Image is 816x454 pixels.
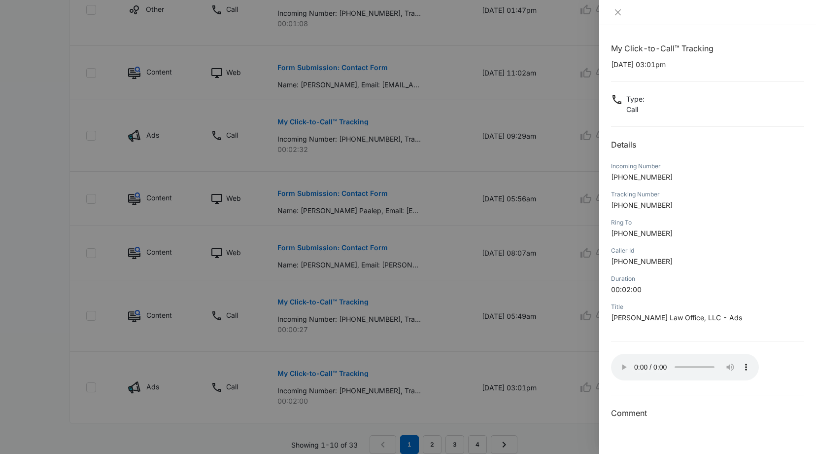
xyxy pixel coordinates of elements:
[611,8,625,17] button: Close
[611,190,804,199] div: Tracking Number
[611,42,804,54] h1: My Click-to-Call™ Tracking
[611,162,804,171] div: Incoming Number
[611,218,804,227] div: Ring To
[611,246,804,255] div: Caller Id
[626,104,645,114] p: Call
[611,274,804,283] div: Duration
[611,407,804,419] h3: Comment
[611,59,804,70] p: [DATE] 03:01pm
[611,201,673,209] span: [PHONE_NUMBER]
[611,354,759,380] audio: Your browser does not support the audio tag.
[611,303,804,311] div: Title
[614,8,622,16] span: close
[611,257,673,265] span: [PHONE_NUMBER]
[611,313,742,322] span: [PERSON_NAME] Law Office, LLC - Ads
[611,285,642,294] span: 00:02:00
[626,94,645,104] p: Type :
[611,229,673,237] span: [PHONE_NUMBER]
[611,173,673,181] span: [PHONE_NUMBER]
[611,139,804,151] h2: Details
